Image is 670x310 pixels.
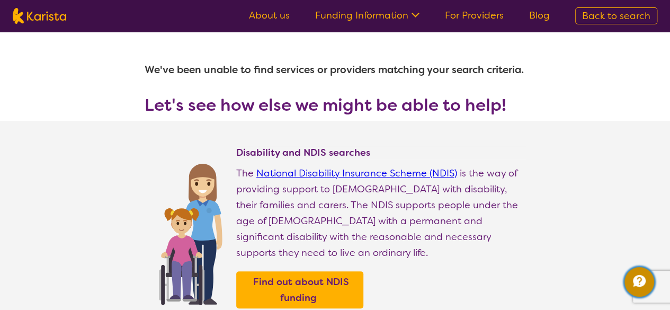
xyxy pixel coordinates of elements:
img: Find NDIS and Disability services and providers [155,157,226,305]
img: Karista logo [13,8,66,24]
h1: We've been unable to find services or providers matching your search criteria. [145,57,526,83]
a: Find out about NDIS funding [239,274,361,306]
a: About us [249,9,290,22]
span: Back to search [582,10,650,22]
a: Blog [529,9,550,22]
h4: Disability and NDIS searches [236,146,526,159]
a: National Disability Insurance Scheme (NDIS) [256,167,457,180]
button: Channel Menu [624,267,654,297]
a: Funding Information [315,9,419,22]
a: Back to search [575,7,657,24]
a: For Providers [445,9,504,22]
p: The is the way of providing support to [DEMOGRAPHIC_DATA] with disability, their families and car... [236,165,526,261]
b: Find out about NDIS funding [253,276,349,304]
h3: Let's see how else we might be able to help! [145,95,526,114]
